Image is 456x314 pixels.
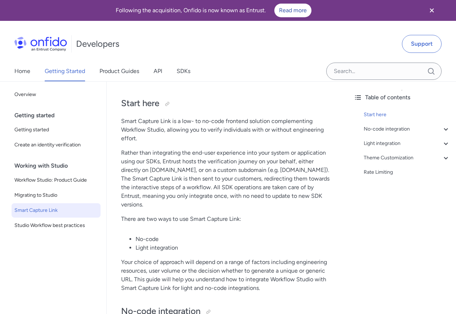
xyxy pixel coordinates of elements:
[14,191,98,200] span: Migrating to Studio
[12,173,101,187] a: Workflow Studio: Product Guide
[419,1,445,19] button: Close banner
[364,125,450,133] a: No-code integration
[45,61,85,81] a: Getting Started
[99,61,139,81] a: Product Guides
[12,188,101,202] a: Migrating to Studio
[12,218,101,233] a: Studio Workflow best practices
[121,117,333,143] p: Smart Capture Link is a low- to no-code frontend solution complementing Workflow Studio, allowing...
[364,110,450,119] a: Start here
[14,159,103,173] div: Working with Studio
[9,4,419,17] div: Following the acquisition, Onfido is now known as Entrust.
[14,61,30,81] a: Home
[14,206,98,215] span: Smart Capture Link
[14,108,103,123] div: Getting started
[364,139,450,148] a: Light integration
[354,93,450,102] div: Table of contents
[14,37,67,51] img: Onfido Logo
[12,87,101,102] a: Overview
[14,176,98,185] span: Workflow Studio: Product Guide
[121,215,333,223] p: There are two ways to use Smart Capture Link:
[121,97,333,110] h2: Start here
[136,244,333,252] li: Light integration
[402,35,442,53] a: Support
[12,138,101,152] a: Create an identity verification
[14,141,98,149] span: Create an identity verification
[12,203,101,218] a: Smart Capture Link
[154,61,162,81] a: API
[121,149,333,209] p: Rather than integrating the end-user experience into your system or application using our SDKs, E...
[12,123,101,137] a: Getting started
[121,258,333,292] p: Your choice of approach will depend on a range of factors including engineering resources, user v...
[428,6,436,15] svg: Close banner
[364,154,450,162] a: Theme Customization
[364,168,450,177] a: Rate Limiting
[136,235,333,244] li: No-code
[14,90,98,99] span: Overview
[177,61,190,81] a: SDKs
[274,4,311,17] a: Read more
[326,63,442,80] input: Onfido search input field
[76,38,119,50] h1: Developers
[14,221,98,230] span: Studio Workflow best practices
[14,126,98,134] span: Getting started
